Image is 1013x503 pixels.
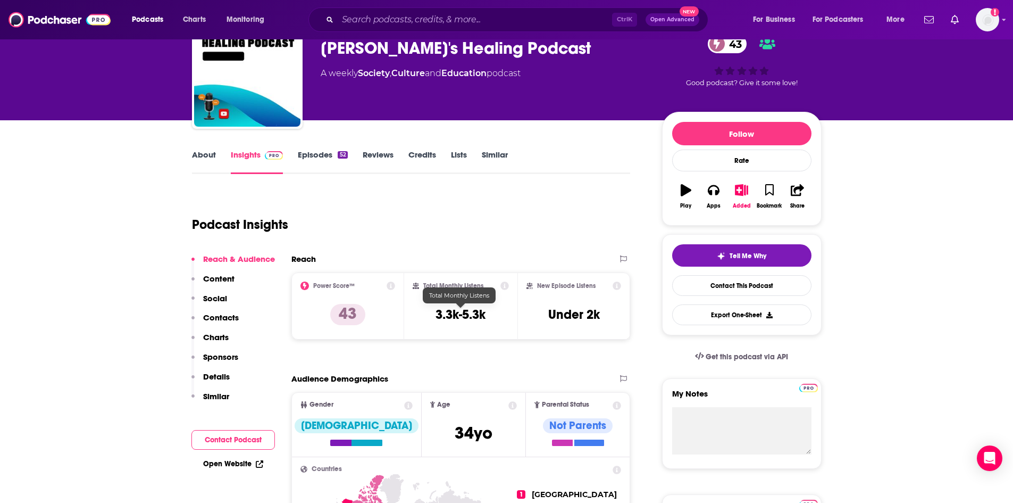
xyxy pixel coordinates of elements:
p: Social [203,293,227,303]
button: Content [191,274,235,293]
button: Added [727,177,755,216]
button: Contacts [191,312,239,332]
h2: Audience Demographics [291,374,388,384]
span: Logged in as Lydia_Gustafson [976,8,999,31]
svg: Add a profile image [991,8,999,17]
button: Show profile menu [976,8,999,31]
a: Similar [482,150,508,174]
span: Monitoring [227,12,264,27]
span: Countries [312,466,342,473]
a: 43 [708,35,747,53]
a: About [192,150,216,174]
h1: Podcast Insights [192,217,288,233]
button: Export One-Sheet [672,304,811,325]
div: Not Parents [543,418,613,433]
img: tell me why sparkle [717,252,725,260]
span: and [425,68,441,78]
button: Reach & Audience [191,254,275,274]
button: open menu [879,11,918,28]
a: Charts [176,11,212,28]
img: User Profile [976,8,999,31]
p: Sponsors [203,352,238,362]
button: Similar [191,391,229,411]
span: For Podcasters [813,12,864,27]
span: Total Monthly Listens [429,292,489,299]
p: Details [203,372,230,382]
div: Search podcasts, credits, & more... [319,7,718,32]
p: 43 [330,304,365,325]
button: open menu [746,11,808,28]
button: Open AdvancedNew [646,13,699,26]
div: Play [680,203,691,209]
a: InsightsPodchaser Pro [231,150,283,174]
span: For Business [753,12,795,27]
button: Social [191,293,227,313]
div: Share [790,203,805,209]
span: Age [437,401,450,408]
p: Charts [203,332,229,342]
span: More [886,12,905,27]
div: Rate [672,150,811,171]
a: Episodes52 [298,150,347,174]
button: Play [672,177,700,216]
div: Bookmark [757,203,782,209]
a: Show notifications dropdown [947,11,963,29]
a: Lists [451,150,467,174]
span: Open Advanced [650,17,694,22]
span: Parental Status [542,401,589,408]
div: 43Good podcast? Give it some love! [662,28,822,94]
div: Open Intercom Messenger [977,446,1002,471]
h2: Power Score™ [313,282,355,290]
img: Sam's Healing Podcast [194,20,300,127]
p: Similar [203,391,229,401]
button: Contact Podcast [191,430,275,450]
span: Ctrl K [612,13,637,27]
img: Podchaser Pro [799,384,818,392]
div: 52 [338,151,347,159]
h3: 3.3k-5.3k [436,307,485,323]
a: Society [358,68,390,78]
h2: Total Monthly Listens [423,282,483,290]
span: 1 [517,490,525,499]
div: Added [733,203,751,209]
span: 34 yo [455,423,492,443]
button: Details [191,372,230,391]
a: Credits [408,150,436,174]
span: Podcasts [132,12,163,27]
span: New [680,6,699,17]
span: Tell Me Why [730,252,766,260]
span: [GEOGRAPHIC_DATA] [532,490,617,499]
span: Charts [183,12,206,27]
button: Charts [191,332,229,352]
p: Reach & Audience [203,254,275,264]
img: Podchaser Pro [265,151,283,160]
a: Reviews [363,150,394,174]
span: Gender [309,401,333,408]
button: open menu [219,11,278,28]
img: Podchaser - Follow, Share and Rate Podcasts [9,10,111,30]
input: Search podcasts, credits, & more... [338,11,612,28]
a: Open Website [203,459,263,468]
a: Get this podcast via API [687,344,797,370]
p: Content [203,274,235,284]
p: Contacts [203,312,239,323]
button: Apps [700,177,727,216]
button: Sponsors [191,352,238,372]
a: Contact This Podcast [672,275,811,296]
a: Show notifications dropdown [920,11,938,29]
a: Culture [391,68,425,78]
button: Share [783,177,811,216]
button: Bookmark [756,177,783,216]
label: My Notes [672,389,811,407]
div: A weekly podcast [321,67,521,80]
div: [DEMOGRAPHIC_DATA] [295,418,418,433]
a: Pro website [799,382,818,392]
button: Follow [672,122,811,145]
button: open menu [806,11,879,28]
a: Education [441,68,487,78]
span: Good podcast? Give it some love! [686,79,798,87]
span: , [390,68,391,78]
span: 43 [718,35,747,53]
